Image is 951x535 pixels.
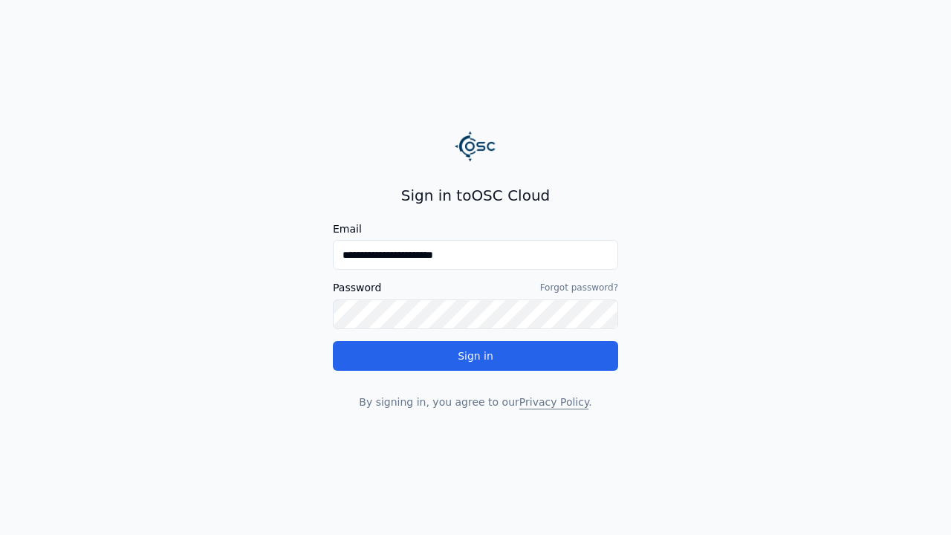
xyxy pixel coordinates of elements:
label: Password [333,282,381,293]
button: Sign in [333,341,618,371]
h2: Sign in to OSC Cloud [333,185,618,206]
a: Forgot password? [540,282,618,294]
p: By signing in, you agree to our . [333,395,618,409]
a: Privacy Policy [519,396,588,408]
img: Logo [455,126,496,167]
label: Email [333,224,618,234]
